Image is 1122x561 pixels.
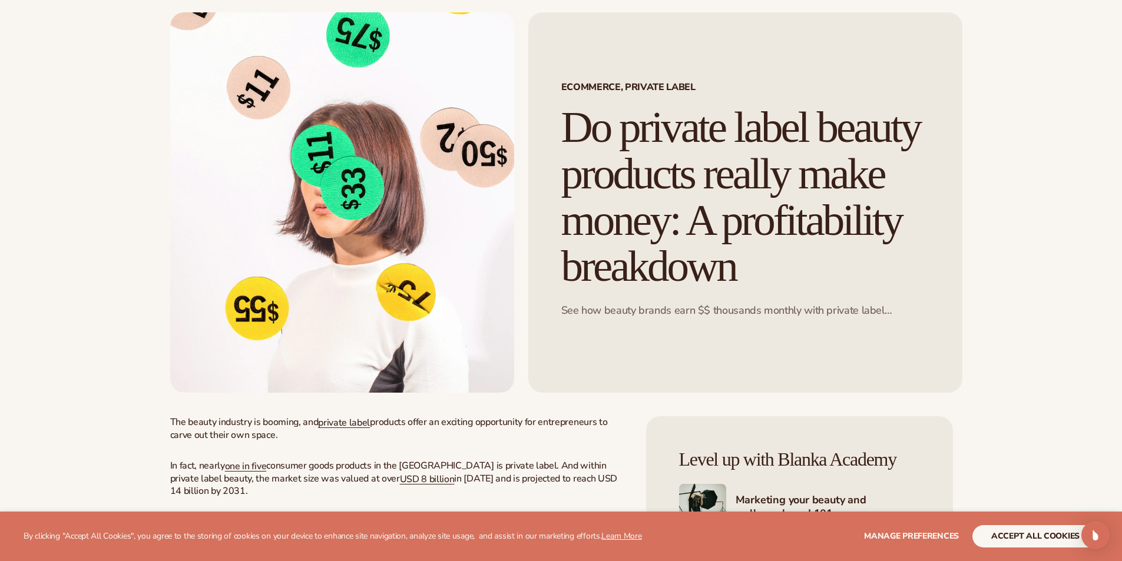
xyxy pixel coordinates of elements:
[972,525,1098,547] button: accept all cookies
[679,484,920,531] a: Shopify Image 3 Marketing your beauty and wellness brand 101
[170,416,319,429] span: The beauty industry is booming, and
[318,416,370,429] a: private label
[170,12,514,393] img: Profitability of private label company
[561,104,929,290] h1: Do private label beauty products really make money: A profitability breakdown
[225,460,266,473] a: one in five
[679,449,920,470] h4: Level up with Blanka Academy
[170,459,225,472] span: In fact, nearly
[1081,521,1110,549] div: Open Intercom Messenger
[561,304,929,317] p: See how beauty brands earn $$ thousands monthly with private label products.
[864,525,959,547] button: Manage preferences
[170,416,608,442] span: products offer an exciting opportunity for entrepreneurs to carve out their own space.
[679,484,726,531] img: Shopify Image 3
[170,459,607,485] span: consumer goods products in the [GEOGRAPHIC_DATA] is private label. And within private label beaut...
[170,472,617,498] span: in [DATE] and is projected to reach USD 14 billion by 2031.
[24,532,642,542] p: By clicking "Accept All Cookies", you agree to the storing of cookies on your device to enhance s...
[601,530,641,542] a: Learn More
[736,493,920,522] h4: Marketing your beauty and wellness brand 101
[561,82,929,92] span: Ecommerce, Private Label
[864,530,959,542] span: Manage preferences
[400,473,455,486] a: USD 8 billion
